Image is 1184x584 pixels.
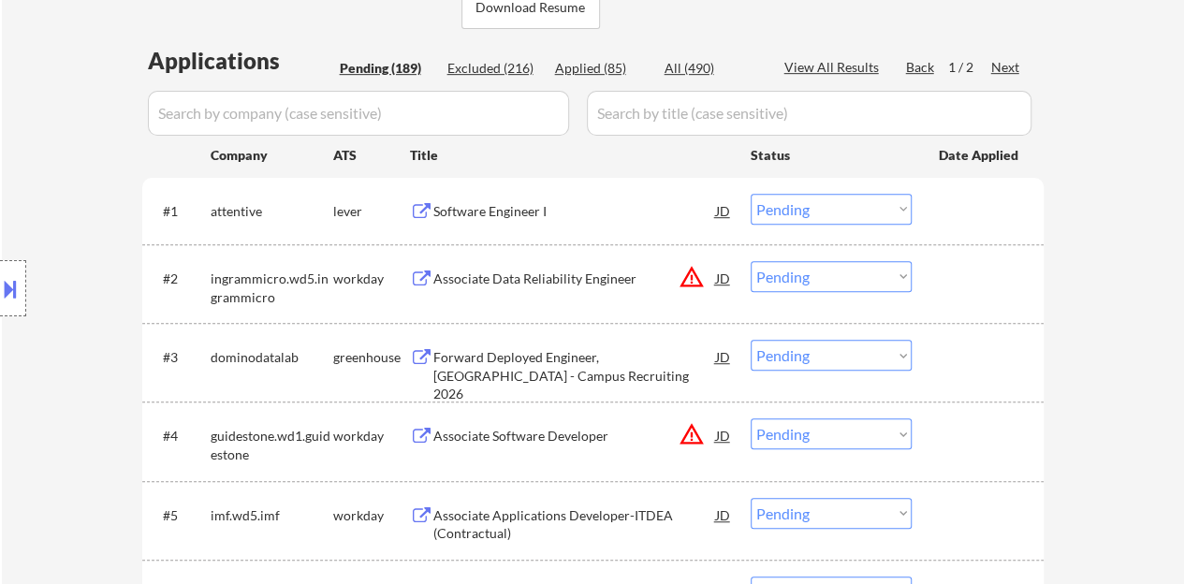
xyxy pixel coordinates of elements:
div: All (490) [665,59,758,78]
div: Next [991,58,1021,77]
div: JD [714,340,733,373]
div: workday [333,506,410,525]
div: Pending (189) [340,59,433,78]
div: JD [714,498,733,532]
div: Applications [148,50,333,72]
div: Associate Software Developer [433,427,716,445]
div: JD [714,194,733,227]
div: Back [906,58,936,77]
button: warning_amber [679,264,705,290]
div: Associate Data Reliability Engineer [433,270,716,288]
div: Software Engineer I [433,202,716,221]
div: 1 / 2 [948,58,991,77]
div: Date Applied [939,146,1021,165]
div: imf.wd5.imf [211,506,333,525]
div: #5 [163,506,196,525]
div: lever [333,202,410,221]
div: Applied (85) [555,59,649,78]
div: JD [714,261,733,295]
div: Title [410,146,733,165]
button: warning_amber [679,421,705,447]
input: Search by company (case sensitive) [148,91,569,136]
div: ATS [333,146,410,165]
div: View All Results [784,58,884,77]
div: JD [714,418,733,452]
div: Status [751,138,912,171]
input: Search by title (case sensitive) [587,91,1031,136]
div: workday [333,270,410,288]
div: Excluded (216) [447,59,541,78]
div: workday [333,427,410,445]
div: greenhouse [333,348,410,367]
div: Associate Applications Developer-ITDEA (Contractual) [433,506,716,543]
div: Forward Deployed Engineer, [GEOGRAPHIC_DATA] - Campus Recruiting 2026 [433,348,716,403]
